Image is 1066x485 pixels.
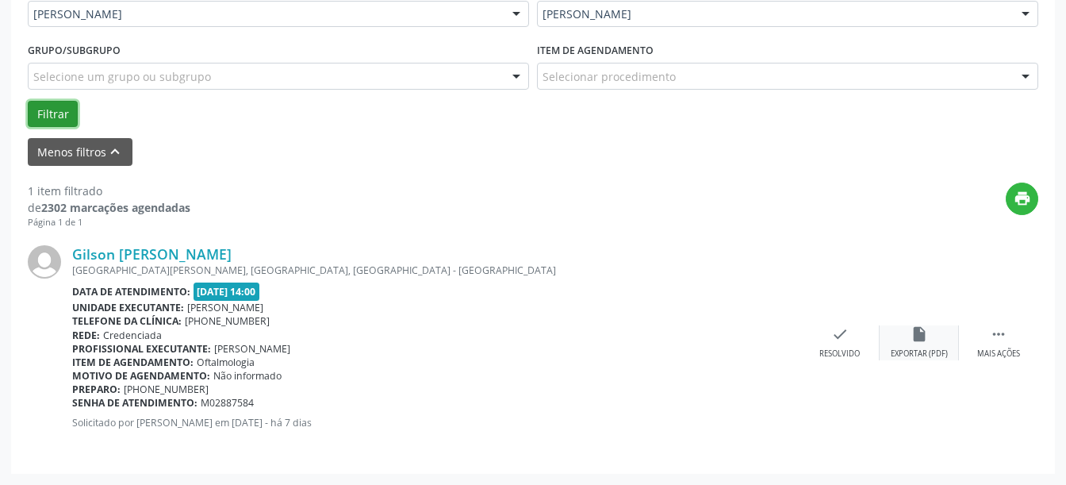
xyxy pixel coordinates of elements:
[990,325,1007,343] i: 
[214,342,290,356] span: [PERSON_NAME]
[543,68,676,85] span: Selecionar procedimento
[977,348,1020,360] div: Mais ações
[72,342,211,356] b: Profissional executante:
[72,264,800,277] div: [GEOGRAPHIC_DATA][PERSON_NAME], [GEOGRAPHIC_DATA], [GEOGRAPHIC_DATA] - [GEOGRAPHIC_DATA]
[28,101,78,128] button: Filtrar
[72,416,800,429] p: Solicitado por [PERSON_NAME] em [DATE] - há 7 dias
[28,216,190,229] div: Página 1 de 1
[28,245,61,279] img: img
[72,329,100,342] b: Rede:
[41,200,190,215] strong: 2302 marcações agendadas
[891,348,948,360] div: Exportar (PDF)
[28,199,190,216] div: de
[124,383,209,396] span: [PHONE_NUMBER]
[103,329,162,342] span: Credenciada
[213,369,282,383] span: Não informado
[187,301,263,314] span: [PERSON_NAME]
[537,38,654,63] label: Item de agendamento
[543,6,1006,22] span: [PERSON_NAME]
[72,383,121,396] b: Preparo:
[106,143,124,160] i: keyboard_arrow_up
[197,356,255,369] span: Oftalmologia
[185,314,270,328] span: [PHONE_NUMBER]
[72,356,194,369] b: Item de agendamento:
[819,348,860,360] div: Resolvido
[831,325,849,343] i: check
[72,301,184,314] b: Unidade executante:
[72,396,197,410] b: Senha de atendimento:
[1014,190,1031,207] i: print
[72,245,232,263] a: Gilson [PERSON_NAME]
[72,314,182,328] b: Telefone da clínica:
[72,285,190,298] b: Data de atendimento:
[28,138,132,166] button: Menos filtroskeyboard_arrow_up
[911,325,928,343] i: insert_drive_file
[194,283,260,301] span: [DATE] 14:00
[28,183,190,199] div: 1 item filtrado
[1006,183,1038,215] button: print
[33,6,497,22] span: [PERSON_NAME]
[33,68,211,85] span: Selecione um grupo ou subgrupo
[201,396,254,410] span: M02887584
[28,38,121,63] label: Grupo/Subgrupo
[72,369,210,383] b: Motivo de agendamento:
